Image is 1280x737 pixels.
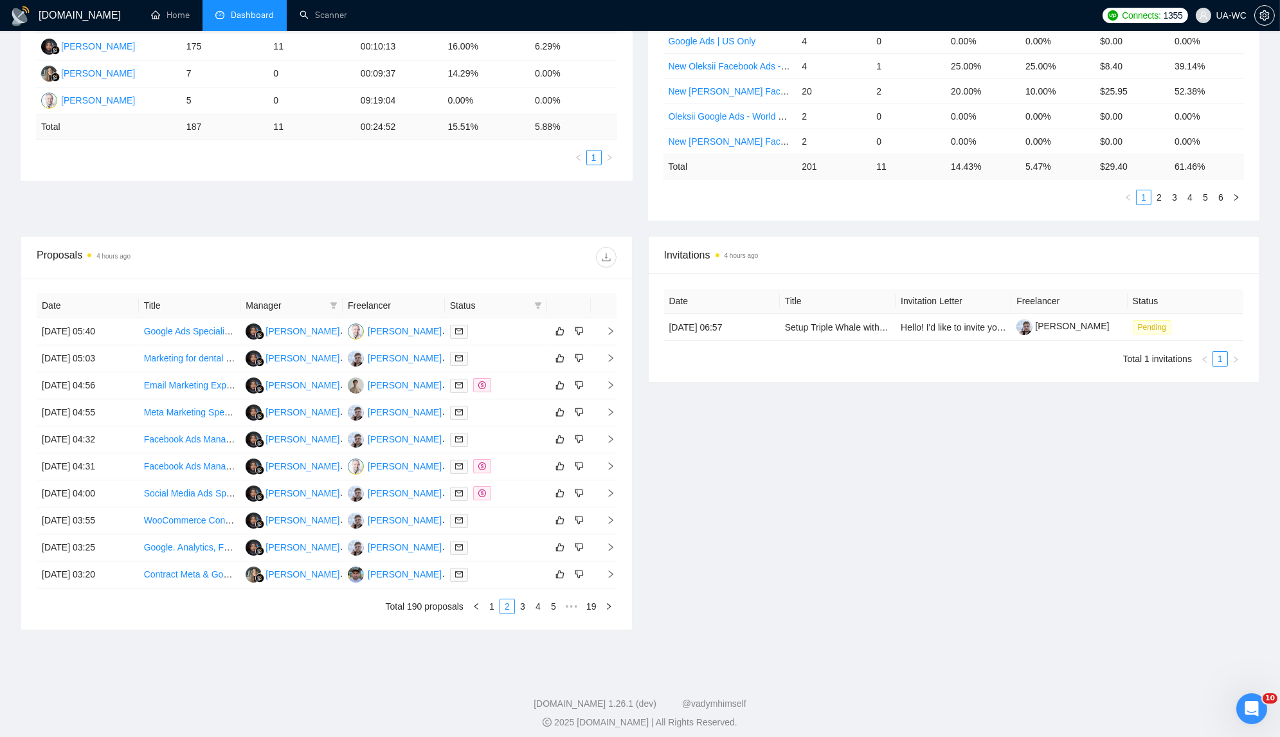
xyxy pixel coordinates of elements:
[1198,190,1212,205] a: 5
[500,599,514,614] a: 2
[575,380,584,390] span: dislike
[368,378,442,392] div: [PERSON_NAME]
[37,318,139,345] td: [DATE] 05:40
[61,66,135,80] div: [PERSON_NAME]
[455,408,463,416] span: mail
[896,289,1011,314] th: Invitation Letter
[455,381,463,389] span: mail
[572,513,587,528] button: dislike
[605,603,613,610] span: right
[1198,190,1213,205] li: 5
[1201,356,1209,363] span: left
[246,352,339,363] a: AZ[PERSON_NAME]
[780,314,896,341] td: Setup Triple Whale with Shopify, Meta & Google Ads + Custom Expense Integration
[1229,190,1244,205] button: right
[368,567,442,581] div: [PERSON_NAME]
[255,574,264,583] img: gigradar-bm.png
[37,293,139,318] th: Date
[266,432,339,446] div: [PERSON_NAME]
[246,486,262,502] img: AZ
[530,114,617,140] td: 5.88 %
[41,66,57,82] img: LK
[268,114,356,140] td: 11
[1128,289,1243,314] th: Status
[246,323,262,340] img: AZ
[144,542,325,552] a: Google. Analytics, FB and Google Ads Expert
[555,569,564,579] span: like
[455,354,463,362] span: mail
[442,33,530,60] td: 16.00%
[871,129,946,154] td: 0
[552,350,568,366] button: like
[255,439,264,448] img: gigradar-bm.png
[348,540,364,556] img: IG
[1095,53,1169,78] td: $8.40
[1121,190,1136,205] li: Previous Page
[1213,190,1229,205] li: 6
[255,493,264,502] img: gigradar-bm.png
[246,298,325,313] span: Manager
[266,351,339,365] div: [PERSON_NAME]
[1020,129,1095,154] td: 0.00%
[572,459,587,474] button: dislike
[664,247,1244,263] span: Invitations
[215,10,224,19] span: dashboard
[571,150,586,165] button: left
[268,87,356,114] td: 0
[1236,693,1267,724] iframe: Intercom live chat
[555,353,564,363] span: like
[348,379,442,390] a: AP[PERSON_NAME]
[555,380,564,390] span: like
[1011,289,1127,314] th: Freelancer
[552,513,568,528] button: like
[255,520,264,529] img: gigradar-bm.png
[442,114,530,140] td: 15.51 %
[575,515,584,525] span: dislike
[368,513,442,527] div: [PERSON_NAME]
[266,540,339,554] div: [PERSON_NAME]
[572,486,587,501] button: dislike
[348,569,442,579] a: SS[PERSON_NAME]
[246,460,339,471] a: AZ[PERSON_NAME]
[1169,28,1244,53] td: 0.00%
[516,599,530,614] a: 3
[601,599,617,614] li: Next Page
[246,379,339,390] a: AZ[PERSON_NAME]
[144,569,299,579] a: Contract Meta & Google Ads Specialist
[1108,10,1118,21] img: upwork-logo.png
[181,87,269,114] td: 5
[552,567,568,582] button: like
[606,154,613,161] span: right
[348,352,442,363] a: IG[PERSON_NAME]
[871,53,946,78] td: 1
[41,93,57,109] img: OC
[669,86,1079,96] a: New [PERSON_NAME] Facebook Ads Other Specific - [GEOGRAPHIC_DATA]|[GEOGRAPHIC_DATA]
[552,378,568,393] button: like
[546,599,561,614] li: 5
[151,10,190,21] a: homeHome
[144,380,334,390] a: Email Marketing Expert for Klaviyo Optimization
[37,247,327,268] div: Proposals
[575,434,584,444] span: dislike
[36,114,181,140] td: Total
[327,296,340,315] span: filter
[946,78,1020,104] td: 20.00%
[1213,352,1227,366] a: 1
[575,461,584,471] span: dislike
[1169,104,1244,129] td: 0.00%
[255,331,264,340] img: gigradar-bm.png
[552,486,568,501] button: like
[246,569,339,579] a: LK[PERSON_NAME]
[530,599,546,614] li: 4
[144,326,346,336] a: Google Ads Specialist - Beauty & Fragrance Brand
[575,407,584,417] span: dislike
[144,488,361,498] a: Social Media Ads Specialist for Local Lead Generation
[1020,28,1095,53] td: 0.00%
[455,543,463,551] span: mail
[348,378,364,394] img: AP
[946,129,1020,154] td: 0.00%
[144,461,460,471] a: Facebook Ads Manager — Targeting Lawyers & Realtors for Membership Sales
[530,60,617,87] td: 0.00%
[1133,320,1171,334] span: Pending
[534,698,656,709] a: [DOMAIN_NAME] 1.26.1 (dev)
